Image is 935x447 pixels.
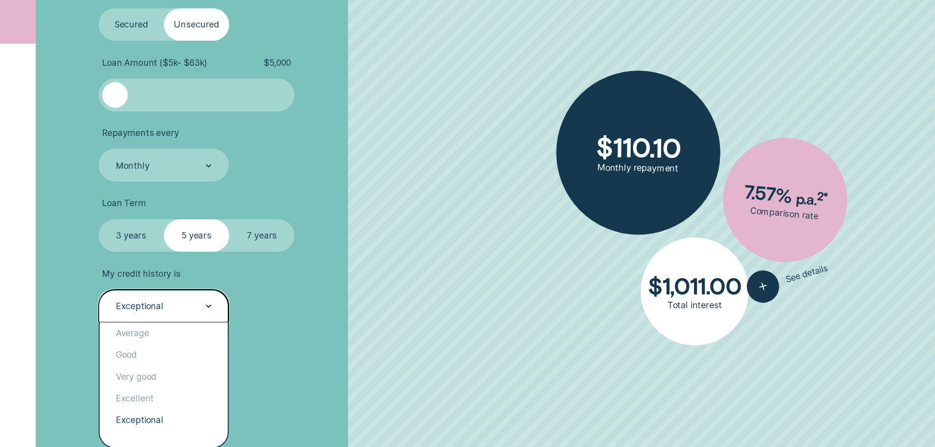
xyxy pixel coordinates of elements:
label: Unsecured [164,8,229,41]
span: Loan Term [102,198,146,209]
div: Good [100,344,228,366]
div: Excellent [100,388,228,409]
div: Exceptional [116,301,163,312]
div: Average [100,322,228,344]
label: 5 years [164,219,229,252]
label: Secured [99,8,164,41]
div: Very good [100,366,228,387]
span: Repayments every [102,128,179,138]
div: Monthly [116,160,150,171]
label: 3 years [99,219,164,252]
span: See details [784,262,829,285]
div: Exceptional [100,409,228,431]
span: $ 5,000 [264,57,291,68]
span: My credit history is [102,268,180,279]
button: See details [743,252,832,306]
span: Loan Amount ( $5k - $63k ) [102,57,207,68]
label: 7 years [229,219,294,252]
